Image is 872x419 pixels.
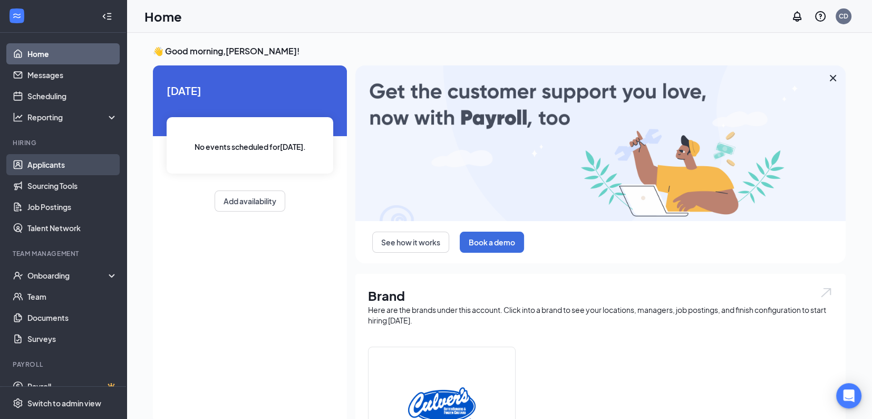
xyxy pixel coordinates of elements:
[819,287,833,299] img: open.6027fd2a22e1237b5b06.svg
[372,232,449,253] button: See how it works
[12,11,22,21] svg: WorkstreamLogo
[839,12,848,21] div: CD
[215,191,285,212] button: Add availability
[791,10,803,23] svg: Notifications
[836,383,861,408] div: Open Intercom Messenger
[368,304,833,326] div: Here are the brands under this account. Click into a brand to see your locations, managers, job p...
[102,11,112,22] svg: Collapse
[27,307,118,328] a: Documents
[27,328,118,349] a: Surveys
[27,376,118,397] a: PayrollCrown
[814,10,827,23] svg: QuestionInfo
[27,196,118,217] a: Job Postings
[27,154,118,175] a: Applicants
[355,65,846,221] img: payroll-large.gif
[368,287,833,304] h1: Brand
[27,270,109,281] div: Onboarding
[153,45,846,57] h3: 👋 Good morning, [PERSON_NAME] !
[27,64,118,85] a: Messages
[27,217,118,239] a: Talent Network
[144,7,182,25] h1: Home
[195,141,306,153] span: No events scheduled for [DATE] .
[13,112,23,122] svg: Analysis
[13,360,115,369] div: Payroll
[13,270,23,281] svg: UserCheck
[167,82,333,99] span: [DATE]
[13,138,115,147] div: Hiring
[27,175,118,196] a: Sourcing Tools
[13,249,115,258] div: Team Management
[27,112,118,122] div: Reporting
[27,85,118,107] a: Scheduling
[27,286,118,307] a: Team
[460,232,524,253] button: Book a demo
[27,398,101,408] div: Switch to admin view
[827,72,839,84] svg: Cross
[13,398,23,408] svg: Settings
[27,43,118,64] a: Home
